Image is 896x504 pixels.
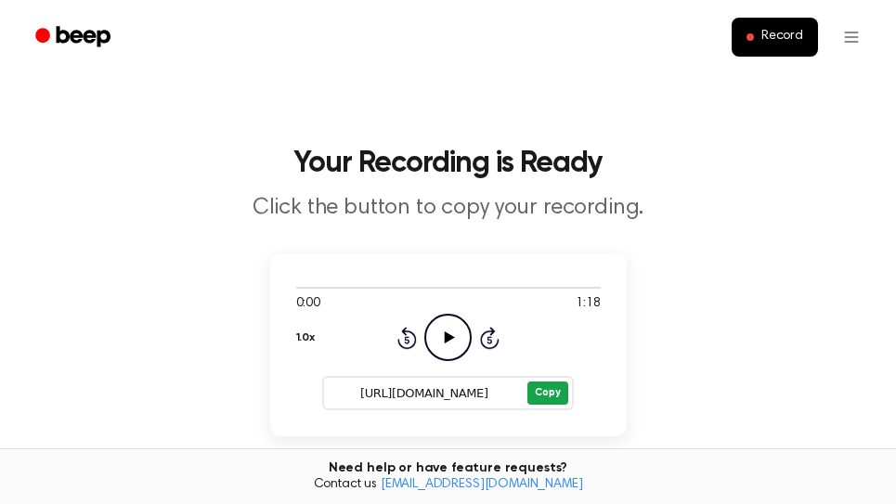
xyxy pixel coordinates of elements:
a: Beep [22,19,127,56]
span: 1:18 [576,294,600,314]
span: Contact us [11,477,885,494]
button: 1.0x [296,322,315,354]
button: Copy [527,381,567,405]
a: [EMAIL_ADDRESS][DOMAIN_NAME] [381,478,583,491]
h1: Your Recording is Ready [22,149,874,178]
p: Click the button to copy your recording. [92,193,805,224]
span: Record [761,29,803,45]
span: 0:00 [296,294,320,314]
button: Open menu [829,15,874,59]
button: Record [732,18,818,57]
